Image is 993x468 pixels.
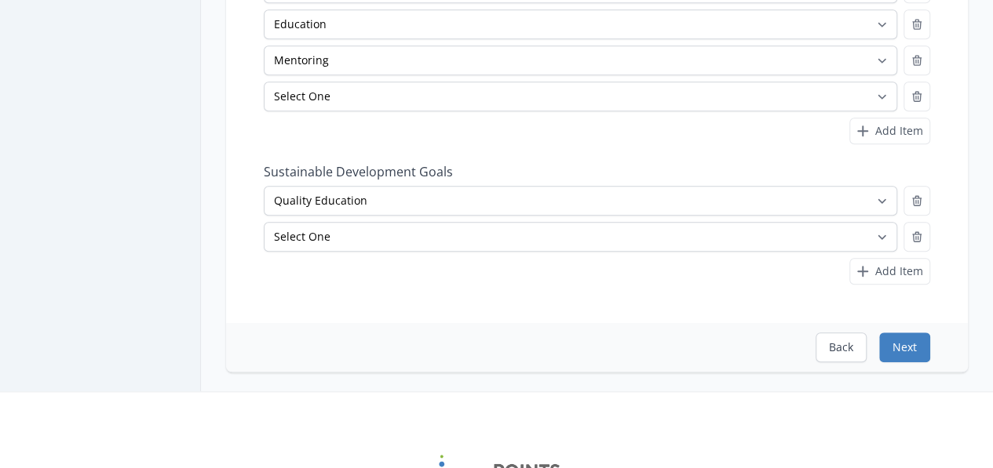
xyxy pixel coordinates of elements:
button: Back [816,332,867,362]
span: Add Item [875,123,923,139]
button: Add Item [849,118,930,144]
label: Sustainable Development Goals [264,164,930,180]
button: Next [879,332,930,362]
button: Add Item [849,258,930,285]
span: Add Item [875,263,923,279]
